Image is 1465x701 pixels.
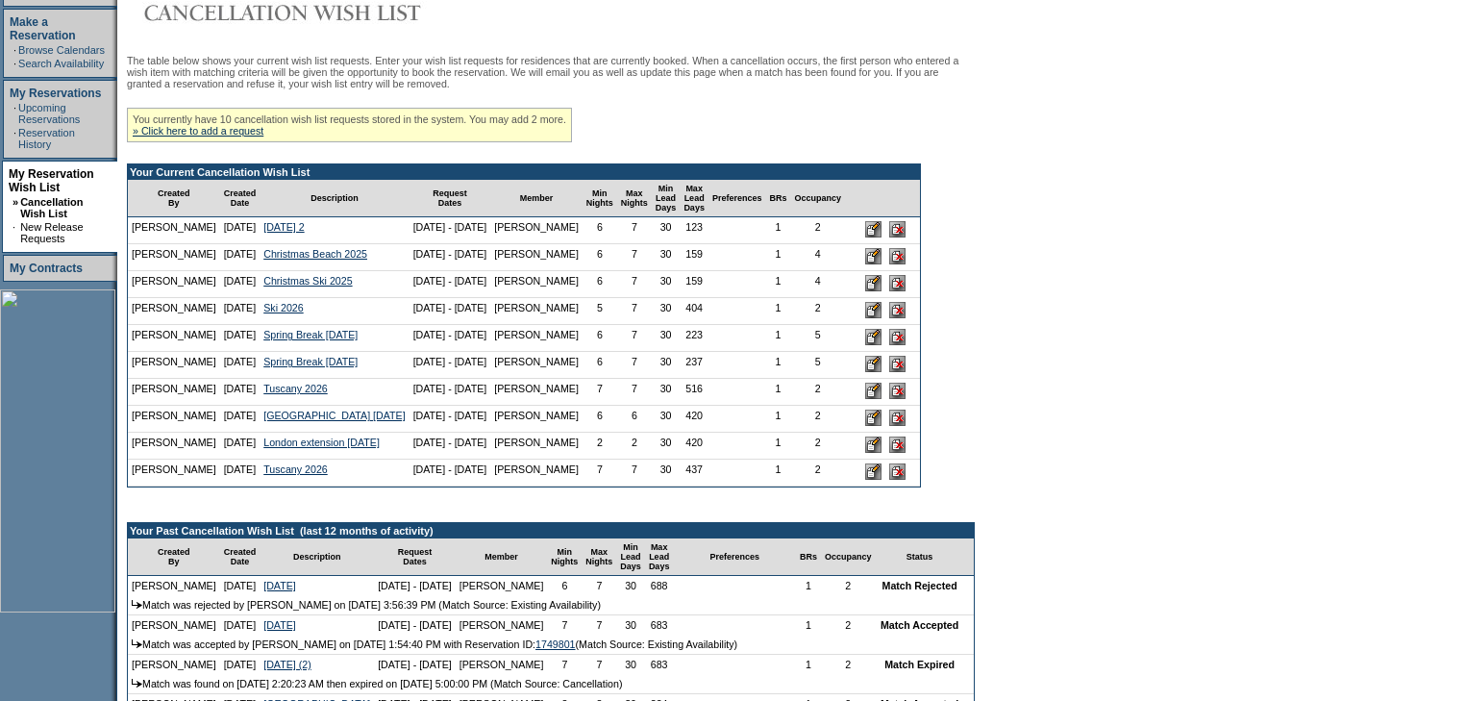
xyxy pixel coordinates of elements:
[9,167,94,194] a: My Reservation Wish List
[378,619,452,631] nobr: [DATE] - [DATE]
[765,298,790,325] td: 1
[128,180,220,217] td: Created By
[790,217,845,244] td: 2
[617,180,652,217] td: Max Nights
[456,655,548,674] td: [PERSON_NAME]
[680,180,708,217] td: Max Lead Days
[583,217,617,244] td: 6
[765,433,790,460] td: 1
[765,180,790,217] td: BRs
[263,410,405,421] a: [GEOGRAPHIC_DATA] [DATE]
[10,15,76,42] a: Make a Reservation
[617,217,652,244] td: 7
[547,615,582,635] td: 7
[876,538,964,576] td: Status
[547,576,582,595] td: 6
[490,244,583,271] td: [PERSON_NAME]
[645,538,674,576] td: Max Lead Days
[865,463,881,480] input: Edit this Request
[765,460,790,487] td: 1
[617,460,652,487] td: 7
[821,615,876,635] td: 2
[582,655,616,674] td: 7
[18,58,104,69] a: Search Availability
[652,460,681,487] td: 30
[652,379,681,406] td: 30
[220,615,261,635] td: [DATE]
[796,576,821,595] td: 1
[128,271,220,298] td: [PERSON_NAME]
[821,576,876,595] td: 2
[127,108,572,142] div: You currently have 10 cancellation wish list requests stored in the system. You may add 2 more.
[645,655,674,674] td: 683
[413,221,487,233] nobr: [DATE] - [DATE]
[490,325,583,352] td: [PERSON_NAME]
[765,379,790,406] td: 1
[652,217,681,244] td: 30
[616,615,645,635] td: 30
[652,433,681,460] td: 30
[220,271,261,298] td: [DATE]
[13,58,16,69] td: ·
[680,406,708,433] td: 420
[220,576,261,595] td: [DATE]
[680,217,708,244] td: 123
[413,302,487,313] nobr: [DATE] - [DATE]
[765,352,790,379] td: 1
[796,615,821,635] td: 1
[583,325,617,352] td: 6
[20,196,83,219] a: Cancellation Wish List
[617,352,652,379] td: 7
[617,271,652,298] td: 7
[796,655,821,674] td: 1
[583,180,617,217] td: Min Nights
[865,437,881,453] input: Edit this Request
[889,329,906,345] input: Delete this Request
[20,221,83,244] a: New Release Requests
[680,433,708,460] td: 420
[790,352,845,379] td: 5
[128,538,220,576] td: Created By
[673,538,796,576] td: Preferences
[220,298,261,325] td: [DATE]
[413,410,487,421] nobr: [DATE] - [DATE]
[652,406,681,433] td: 30
[790,298,845,325] td: 2
[583,406,617,433] td: 6
[413,275,487,287] nobr: [DATE] - [DATE]
[220,379,261,406] td: [DATE]
[889,302,906,318] input: Delete this Request
[680,460,708,487] td: 437
[128,460,220,487] td: [PERSON_NAME]
[652,325,681,352] td: 30
[680,352,708,379] td: 237
[547,538,582,576] td: Min Nights
[616,655,645,674] td: 30
[865,356,881,372] input: Edit this Request
[652,271,681,298] td: 30
[889,410,906,426] input: Delete this Request
[889,221,906,238] input: Delete this Request
[790,460,845,487] td: 2
[490,180,583,217] td: Member
[220,180,261,217] td: Created Date
[616,576,645,595] td: 30
[583,460,617,487] td: 7
[220,352,261,379] td: [DATE]
[490,271,583,298] td: [PERSON_NAME]
[765,406,790,433] td: 1
[617,379,652,406] td: 7
[128,406,220,433] td: [PERSON_NAME]
[490,433,583,460] td: [PERSON_NAME]
[790,180,845,217] td: Occupancy
[263,221,304,233] a: [DATE] 2
[582,615,616,635] td: 7
[128,433,220,460] td: [PERSON_NAME]
[10,87,101,100] a: My Reservations
[889,356,906,372] input: Delete this Request
[410,180,491,217] td: Request Dates
[889,383,906,399] input: Delete this Request
[263,580,296,591] a: [DATE]
[220,325,261,352] td: [DATE]
[617,406,652,433] td: 6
